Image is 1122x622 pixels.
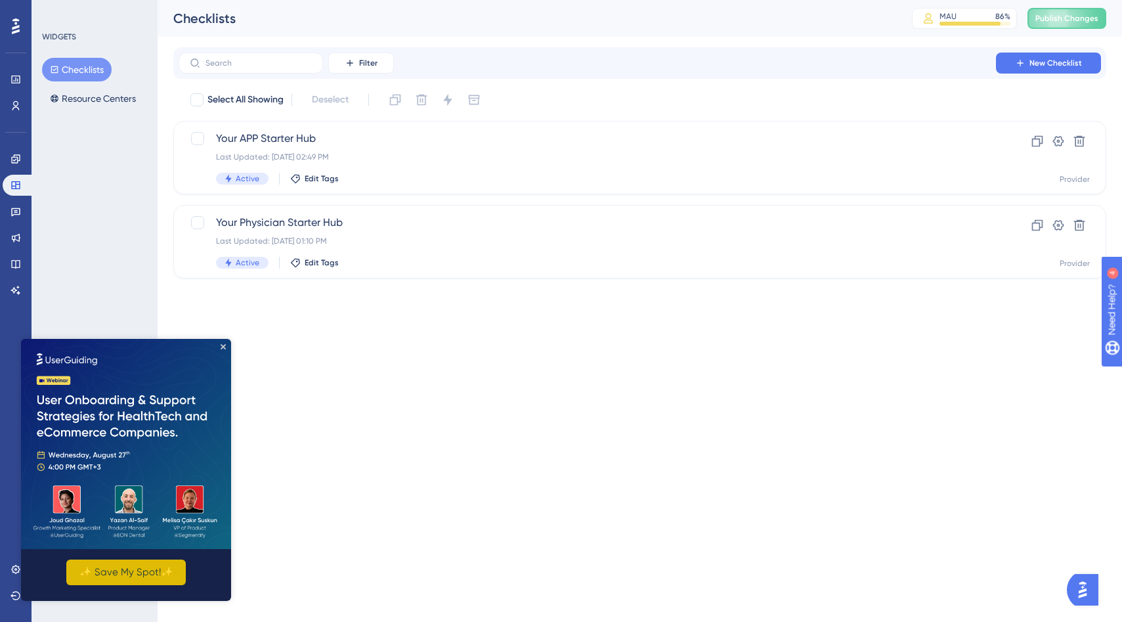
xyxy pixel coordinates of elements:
span: Select All Showing [207,92,284,108]
span: Publish Changes [1035,13,1098,24]
button: New Checklist [996,53,1101,74]
div: Provider [1060,258,1090,269]
div: Last Updated: [DATE] 02:49 PM [216,152,959,162]
span: Active [236,173,259,184]
button: Edit Tags [290,257,339,268]
div: Checklists [173,9,879,28]
span: Your APP Starter Hub [216,131,959,146]
input: Search [205,58,312,68]
button: Resource Centers [42,87,144,110]
div: 86 % [995,11,1010,22]
div: Last Updated: [DATE] 01:10 PM [216,236,959,246]
div: WIDGETS [42,32,76,42]
button: Edit Tags [290,173,339,184]
button: Deselect [300,88,360,112]
div: 4 [91,7,95,17]
span: Filter [359,58,378,68]
button: Filter [328,53,394,74]
span: Active [236,257,259,268]
span: Deselect [312,92,349,108]
div: Provider [1060,174,1090,185]
div: MAU [939,11,957,22]
button: ✨ Save My Spot!✨ [45,221,165,246]
iframe: UserGuiding AI Assistant Launcher [1067,570,1106,610]
span: Your Physician Starter Hub [216,215,959,231]
span: Edit Tags [305,173,339,184]
div: Close Preview [200,5,205,11]
span: New Checklist [1029,58,1082,68]
span: Edit Tags [305,257,339,268]
span: Need Help? [31,3,82,19]
button: Publish Changes [1027,8,1106,29]
button: Checklists [42,58,112,81]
